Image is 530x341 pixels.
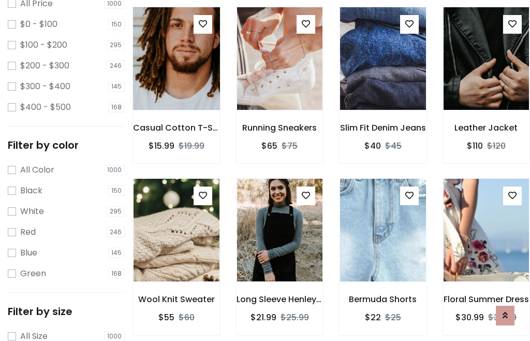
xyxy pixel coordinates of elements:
[149,141,174,151] h6: $15.99
[282,140,298,152] del: $75
[107,40,125,50] span: 295
[8,305,125,318] h5: Filter by size
[8,139,125,151] h5: Filter by color
[20,101,71,113] label: $400 - $500
[365,312,381,322] h6: $22
[158,312,174,322] h6: $55
[467,141,483,151] h6: $110
[108,19,125,30] span: 150
[20,205,44,218] label: White
[104,165,125,175] span: 1000
[179,140,204,152] del: $19.99
[107,61,125,71] span: 246
[340,123,426,133] h6: Slim Fit Denim Jeans
[488,311,517,323] del: $35.99
[237,294,323,304] h6: Long Sleeve Henley T-Shirt
[107,206,125,217] span: 295
[20,60,69,72] label: $200 - $300
[108,268,125,279] span: 168
[20,247,37,259] label: Blue
[20,184,42,197] label: Black
[261,141,277,151] h6: $65
[385,311,401,323] del: $25
[20,80,70,93] label: $300 - $400
[20,39,67,51] label: $100 - $200
[133,123,220,133] h6: Casual Cotton T-Shirt
[487,140,506,152] del: $120
[251,312,276,322] h6: $21.99
[179,311,195,323] del: $60
[281,311,309,323] del: $25.99
[133,294,220,304] h6: Wool Knit Sweater
[108,248,125,258] span: 145
[443,294,530,304] h6: Floral Summer Dress
[237,123,323,133] h6: Running Sneakers
[20,267,46,280] label: Green
[20,226,36,238] label: Red
[455,312,484,322] h6: $30.99
[385,140,402,152] del: $45
[107,227,125,237] span: 246
[108,186,125,196] span: 150
[20,164,54,176] label: All Color
[443,123,530,133] h6: Leather Jacket
[108,81,125,92] span: 145
[340,294,426,304] h6: Bermuda Shorts
[20,18,57,31] label: $0 - $100
[108,102,125,112] span: 168
[364,141,381,151] h6: $40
